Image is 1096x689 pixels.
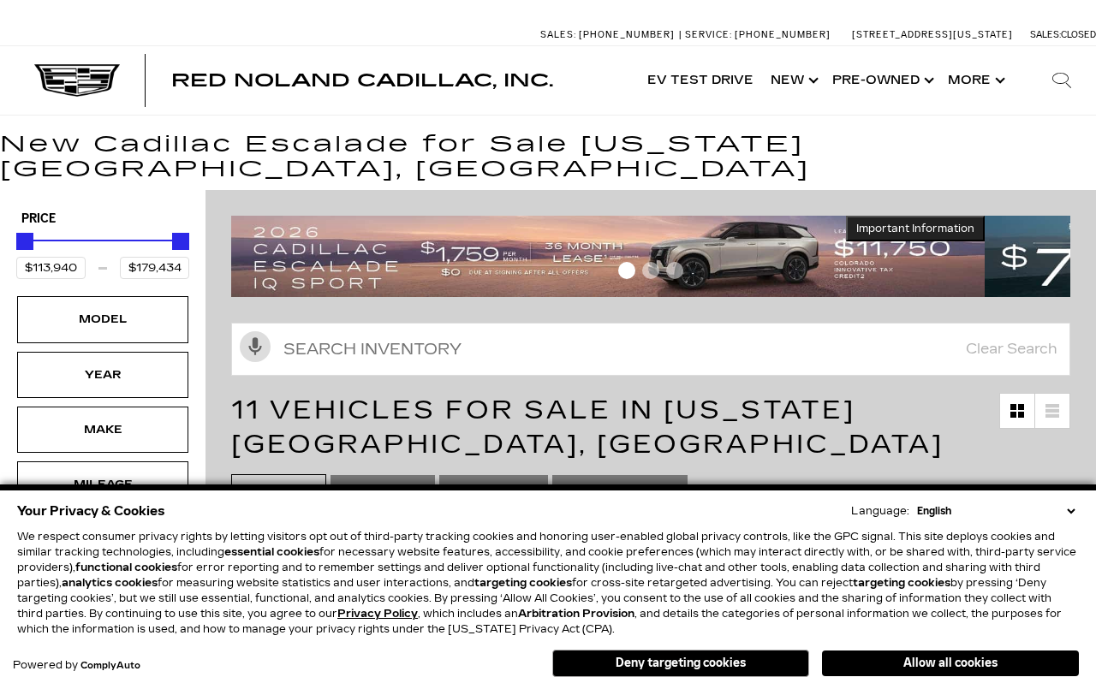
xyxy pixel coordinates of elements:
[824,46,939,115] a: Pre-Owned
[231,395,944,460] span: 11 Vehicles for Sale in [US_STATE][GEOGRAPHIC_DATA], [GEOGRAPHIC_DATA]
[17,499,165,523] span: Your Privacy & Cookies
[224,546,319,558] strong: essential cookies
[939,46,1010,115] button: More
[540,29,576,40] span: Sales:
[618,262,635,279] span: Go to slide 1
[565,479,657,501] span: Escalade ESV
[60,475,146,494] div: Mileage
[16,227,189,279] div: Price
[343,479,404,501] span: Cadillac
[34,64,120,97] img: Cadillac Dark Logo with Cadillac White Text
[171,72,553,89] a: Red Noland Cadillac, Inc.
[17,352,188,398] div: YearYear
[17,461,188,508] div: MileageMileage
[853,577,950,589] strong: targeting cookies
[452,479,517,501] span: Escalade
[17,407,188,453] div: MakeMake
[245,479,313,501] span: Clear All
[856,222,974,235] span: Important Information
[762,46,824,115] a: New
[579,29,675,40] span: [PHONE_NUMBER]
[171,70,553,91] span: Red Noland Cadillac, Inc.
[913,503,1079,519] select: Language Select
[851,506,909,516] div: Language:
[17,296,188,342] div: ModelModel
[337,608,418,620] a: Privacy Policy
[852,29,1013,40] a: [STREET_ADDRESS][US_STATE]
[17,529,1079,637] p: We respect consumer privacy rights by letting visitors opt out of third-party tracking cookies an...
[21,211,184,227] h5: Price
[13,660,140,671] div: Powered by
[1030,29,1061,40] span: Sales:
[1061,29,1096,40] span: Closed
[685,29,732,40] span: Service:
[735,29,831,40] span: [PHONE_NUMBER]
[474,577,572,589] strong: targeting cookies
[120,257,189,279] input: Maximum
[552,650,809,677] button: Deny targeting cookies
[16,257,86,279] input: Minimum
[80,661,140,671] a: ComplyAuto
[822,650,1079,676] button: Allow all cookies
[846,216,985,241] button: Important Information
[639,46,762,115] a: EV Test Drive
[231,216,985,296] img: 2509-September-FOM-Escalade-IQ-Lease9
[642,262,659,279] span: Go to slide 2
[62,577,158,589] strong: analytics cookies
[60,365,146,384] div: Year
[75,561,177,573] strong: functional cookies
[16,233,33,250] div: Minimum Price
[172,233,189,250] div: Maximum Price
[679,30,835,39] a: Service: [PHONE_NUMBER]
[60,420,146,439] div: Make
[60,310,146,329] div: Model
[666,262,683,279] span: Go to slide 3
[231,323,1070,376] input: Search Inventory
[240,331,271,362] svg: Click to toggle on voice search
[540,30,679,39] a: Sales: [PHONE_NUMBER]
[518,608,634,620] strong: Arbitration Provision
